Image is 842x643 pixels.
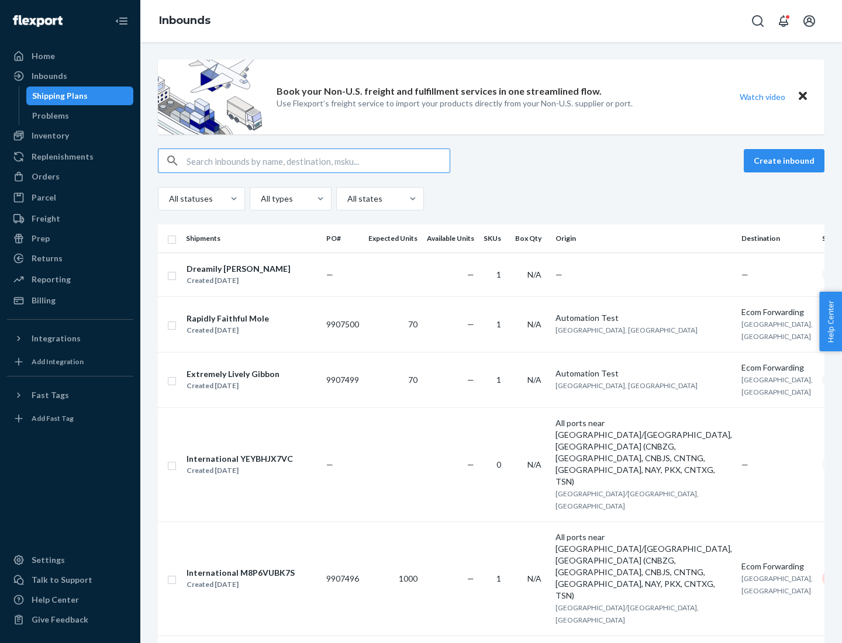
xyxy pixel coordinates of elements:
span: N/A [527,573,541,583]
span: [GEOGRAPHIC_DATA]/[GEOGRAPHIC_DATA], [GEOGRAPHIC_DATA] [555,489,699,510]
th: Box Qty [510,224,551,253]
div: Returns [32,253,63,264]
button: Watch video [732,88,793,105]
span: N/A [527,269,541,279]
span: [GEOGRAPHIC_DATA], [GEOGRAPHIC_DATA] [555,326,698,334]
th: Available Units [422,224,479,253]
span: N/A [527,375,541,385]
span: — [467,459,474,469]
div: Help Center [32,594,79,606]
span: — [555,269,563,279]
a: Billing [7,291,133,310]
div: Created [DATE] [187,380,279,392]
button: Create inbound [744,149,824,172]
a: Settings [7,551,133,569]
span: N/A [527,319,541,329]
div: Fast Tags [32,389,69,401]
th: Destination [737,224,817,253]
span: — [326,459,333,469]
a: Prep [7,229,133,248]
a: Inventory [7,126,133,145]
div: Dreamily [PERSON_NAME] [187,263,291,275]
input: All statuses [168,193,169,205]
button: Open account menu [798,9,821,33]
a: Help Center [7,590,133,609]
span: 1000 [399,573,417,583]
div: Inventory [32,130,69,141]
div: Rapidly Faithful Mole [187,313,269,324]
span: — [741,269,748,279]
span: 1 [496,269,501,279]
td: 9907500 [322,296,364,352]
div: Ecom Forwarding [741,561,813,572]
span: — [467,319,474,329]
button: Open Search Box [746,9,769,33]
img: Flexport logo [13,15,63,27]
a: Talk to Support [7,571,133,589]
th: PO# [322,224,364,253]
div: All ports near [GEOGRAPHIC_DATA]/[GEOGRAPHIC_DATA], [GEOGRAPHIC_DATA] (CNBZG, [GEOGRAPHIC_DATA], ... [555,417,732,488]
button: Open notifications [772,9,795,33]
th: Expected Units [364,224,422,253]
span: [GEOGRAPHIC_DATA], [GEOGRAPHIC_DATA] [741,320,813,341]
a: Reporting [7,270,133,289]
a: Replenishments [7,147,133,166]
span: N/A [527,459,541,469]
input: Search inbounds by name, destination, msku... [187,149,450,172]
div: Automation Test [555,312,732,324]
span: — [326,269,333,279]
div: Created [DATE] [187,275,291,286]
div: Replenishments [32,151,94,163]
td: 9907496 [322,521,364,635]
div: Created [DATE] [187,465,293,476]
span: — [467,375,474,385]
div: Add Fast Tag [32,413,74,423]
span: 0 [496,459,501,469]
a: Freight [7,209,133,228]
div: Freight [32,213,60,224]
input: All types [260,193,261,205]
th: Shipments [181,224,322,253]
div: Problems [32,110,69,122]
div: Created [DATE] [187,579,295,590]
span: [GEOGRAPHIC_DATA], [GEOGRAPHIC_DATA] [741,375,813,396]
div: Reporting [32,274,71,285]
a: Add Integration [7,352,133,371]
button: Fast Tags [7,386,133,405]
button: Give Feedback [7,610,133,629]
div: Prep [32,233,50,244]
button: Close Navigation [110,9,133,33]
div: International M8P6VUBK7S [187,567,295,579]
a: Returns [7,249,133,268]
span: [GEOGRAPHIC_DATA], [GEOGRAPHIC_DATA] [741,574,813,595]
button: Close [795,88,810,105]
span: — [741,459,748,469]
a: Parcel [7,188,133,207]
div: Created [DATE] [187,324,269,336]
span: 1 [496,375,501,385]
div: Inbounds [32,70,67,82]
th: SKUs [479,224,510,253]
div: Talk to Support [32,574,92,586]
a: Home [7,47,133,65]
div: Ecom Forwarding [741,362,813,374]
button: Integrations [7,329,133,348]
div: Ecom Forwarding [741,306,813,318]
a: Inbounds [159,14,210,27]
div: Orders [32,171,60,182]
p: Use Flexport’s freight service to import your products directly from your Non-U.S. supplier or port. [277,98,633,109]
div: All ports near [GEOGRAPHIC_DATA]/[GEOGRAPHIC_DATA], [GEOGRAPHIC_DATA] (CNBZG, [GEOGRAPHIC_DATA], ... [555,531,732,601]
div: Home [32,50,55,62]
a: Add Fast Tag [7,409,133,428]
input: All states [346,193,347,205]
div: Extremely Lively Gibbon [187,368,279,380]
div: Give Feedback [32,614,88,625]
div: Add Integration [32,357,84,367]
div: Automation Test [555,368,732,379]
span: — [467,573,474,583]
span: [GEOGRAPHIC_DATA], [GEOGRAPHIC_DATA] [555,381,698,390]
span: [GEOGRAPHIC_DATA]/[GEOGRAPHIC_DATA], [GEOGRAPHIC_DATA] [555,603,699,624]
button: Help Center [819,292,842,351]
span: 70 [408,319,417,329]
